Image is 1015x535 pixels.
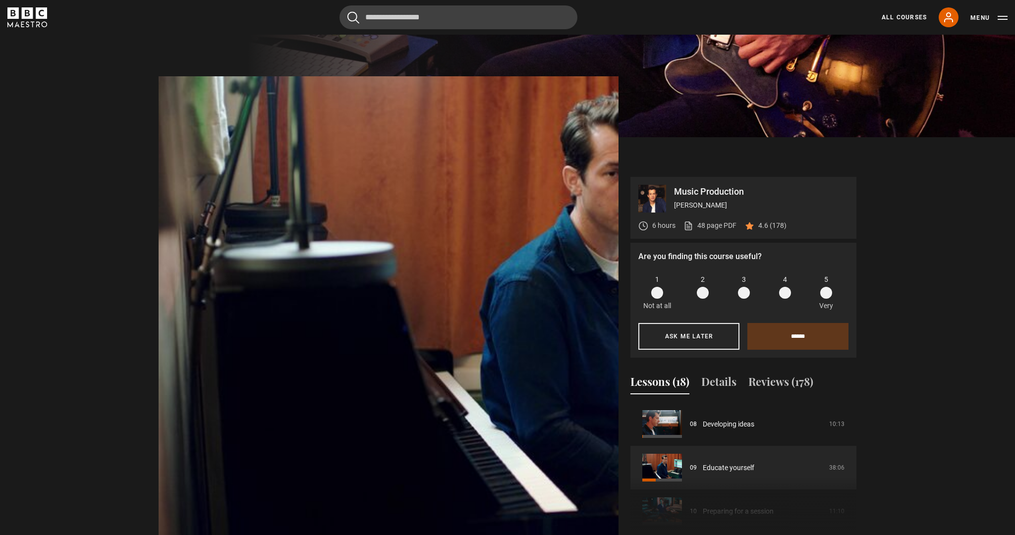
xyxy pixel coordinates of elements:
[643,301,671,311] p: Not at all
[655,274,659,285] span: 1
[701,374,736,394] button: Details
[701,274,705,285] span: 2
[7,7,47,27] svg: BBC Maestro
[630,374,689,394] button: Lessons (18)
[758,220,787,231] p: 4.6 (178)
[703,463,754,473] a: Educate yourself
[882,13,927,22] a: All Courses
[742,274,746,285] span: 3
[638,251,848,263] p: Are you finding this course useful?
[674,200,848,211] p: [PERSON_NAME]
[816,301,836,311] p: Very
[638,323,739,350] button: Ask me later
[783,274,787,285] span: 4
[159,177,619,435] video-js: Video Player
[339,5,577,29] input: Search
[703,419,754,429] a: Developing ideas
[347,11,359,24] button: Submit the search query
[824,274,828,285] span: 5
[683,220,736,231] a: 48 page PDF
[748,374,813,394] button: Reviews (178)
[970,13,1008,23] button: Toggle navigation
[674,187,848,196] p: Music Production
[652,220,676,231] p: 6 hours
